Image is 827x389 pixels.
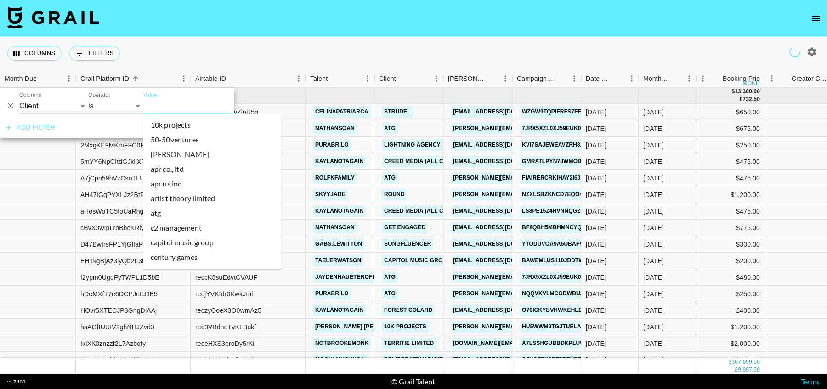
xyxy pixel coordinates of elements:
button: Menu [361,72,374,85]
a: 10k Projects [382,321,429,333]
div: D47BwIrsFP1YjGlIaP4G [80,240,152,249]
div: $600.00 [696,352,765,368]
a: [EMAIL_ADDRESS][DOMAIN_NAME] [451,255,554,266]
div: $ [729,358,732,366]
div: reccK8suEdvtCVAUF [195,273,257,282]
li: c2 management [143,220,281,235]
li: apr us inc [143,176,281,191]
button: Menu [682,72,696,85]
a: Strudel [382,106,413,118]
div: Sep '24 [643,107,664,117]
a: Lightning Agency [382,139,443,151]
div: 20/09/2024 [586,190,606,199]
a: kaylanotagain [313,205,366,217]
div: $ [731,88,735,96]
div: $675.00 [696,120,765,137]
a: nZxlSBzKnCd7eqo43H2C [520,189,600,200]
button: Sort [129,72,142,85]
a: baWemlUs110jdDTw3uAB [520,255,601,266]
div: Sep '24 [643,256,664,265]
div: 732.50 [742,96,760,103]
a: [PERSON_NAME][EMAIL_ADDRESS][DOMAIN_NAME] [451,123,600,134]
a: ATG [382,271,398,283]
button: Menu [567,72,581,85]
div: 21/09/2024 [586,273,606,282]
div: Date Created [581,70,639,88]
li: artist theory limited [143,191,281,206]
button: Menu [430,72,443,85]
a: [EMAIL_ADDRESS][DOMAIN_NAME] [451,238,554,250]
div: 11/09/2024 [586,157,606,166]
li: capitol music group [143,235,281,250]
div: [PERSON_NAME] [448,70,486,88]
div: $475.00 [696,170,765,186]
a: lS8pE15z4HvNNQgZUOrZ [520,205,599,217]
div: 05/09/2024 [586,207,606,216]
a: [PERSON_NAME][EMAIL_ADDRESS][DOMAIN_NAME] [451,172,600,184]
button: Sort [37,72,50,85]
div: Grail Platform ID [76,70,191,88]
div: NwZTO73ldFcT16kispcM [80,355,154,365]
a: Round [382,189,407,200]
a: gabs.lewitton [313,238,364,250]
div: $1,200.00 [696,319,765,335]
span: Refreshing campaigns... [788,45,802,59]
div: $200.00 [696,253,765,269]
a: 7JRx5XZl0XJ59EUK0Ybh [520,123,595,134]
img: Grail Talent [7,6,99,28]
div: v 1.7.100 [7,379,25,385]
div: Campaign (Type) [512,70,581,88]
li: apr co., ltd [143,162,281,176]
div: AH47lGqPYXLJz2BtRXoS [80,190,157,199]
div: Talent [310,70,328,88]
a: [EMAIL_ADDRESS][DOMAIN_NAME] [451,222,554,233]
div: reczyOoeX3O0wmAz5 [195,306,261,315]
div: $250.00 [696,286,765,302]
div: rec3VBdnqTvKLBukf [195,322,256,332]
div: Airtable ID [191,70,306,88]
div: Sep '24 [643,306,664,315]
div: IkiXK0znzzf2L7Azbqfy [80,339,146,348]
a: celinapatriarca [313,106,371,118]
div: A7jCpn59hVzCsoTLUs7G [80,174,157,183]
div: Sep '24 [643,355,664,365]
div: Client [379,70,396,88]
a: Songfluencer [382,238,433,250]
div: Talent [306,70,374,88]
a: [PERSON_NAME].[PERSON_NAME] [313,321,413,333]
a: Forest Colard [382,304,435,316]
div: money [743,80,764,86]
div: Booker [443,70,512,88]
a: purabrilo [313,288,351,299]
div: Month Due [639,70,696,88]
button: Sort [710,72,723,85]
div: 367,699.50 [731,358,760,366]
div: EH1kgBjAz3lyQb2F3tW0 [80,256,153,265]
a: TerriTie Limited [382,338,436,349]
div: £ [740,96,743,103]
div: Date Created [586,70,612,88]
div: 12/09/2024 [586,289,606,299]
button: Menu [177,72,191,85]
div: $2,000.00 [696,335,765,352]
a: mooyamusunga [313,354,367,366]
label: Columns [19,91,41,99]
button: Sort [555,72,567,85]
a: yToduvOA9A5uBaFvxSLR [520,238,600,250]
div: Sep '24 [643,190,664,199]
div: 21/09/2024 [586,124,606,133]
a: A7LsshGuBbdKplUwylfX [520,338,602,349]
button: Sort [328,72,340,85]
div: rec31JoNLhGfp06gb [195,355,256,365]
button: Sort [226,72,239,85]
div: hsAGfIUUIV2ghNHJZvd3 [80,322,154,332]
a: Creed Media (All Campaigns) [382,205,477,217]
div: Grail Platform ID [80,70,129,88]
div: Sep '24 [643,289,664,299]
div: Sep '24 [643,240,664,249]
a: FIAirErCRkIhAY2I60Vk [520,172,591,184]
div: $250.00 [696,137,765,153]
a: Hu5wWm9TGjtUeLaqUXPe [520,321,603,333]
li: 50-50ventures [143,132,281,147]
a: ATG [382,172,398,184]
